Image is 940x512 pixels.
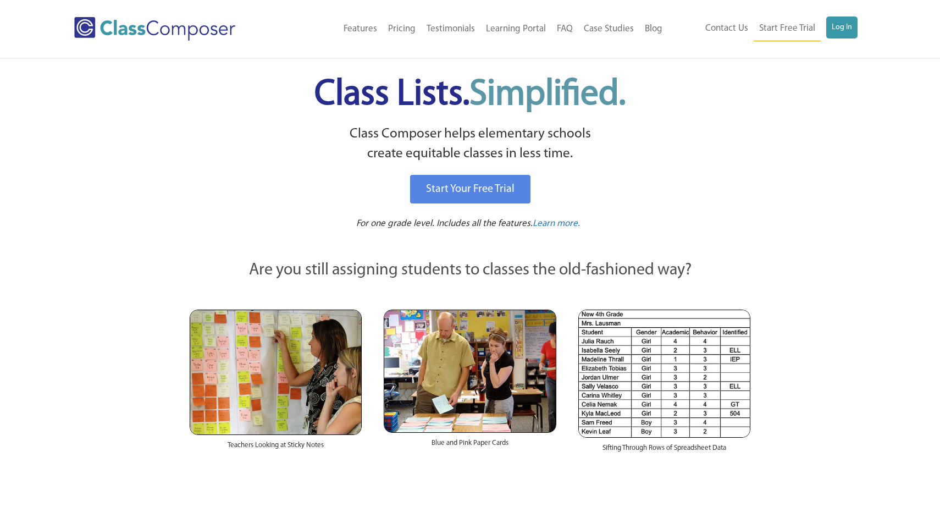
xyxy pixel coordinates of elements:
[356,219,533,228] span: For one grade level. Includes all the features.
[188,124,752,164] p: Class Composer helps elementary schools create equitable classes in less time.
[700,16,754,41] a: Contact Us
[384,310,556,432] img: Blue and Pink Paper Cards
[639,17,668,41] a: Blog
[280,17,668,41] nav: Header Menu
[74,17,235,41] img: Class Composer
[578,17,639,41] a: Case Studies
[338,17,383,41] a: Features
[421,17,480,41] a: Testimonials
[426,184,515,195] span: Start Your Free Trial
[533,219,580,228] span: Learn more.
[754,16,821,41] a: Start Free Trial
[384,433,556,459] div: Blue and Pink Paper Cards
[578,438,750,464] div: Sifting Through Rows of Spreadsheet Data
[383,17,421,41] a: Pricing
[533,217,580,231] a: Learn more.
[826,16,858,38] a: Log In
[314,77,626,113] span: Class Lists.
[190,435,362,461] div: Teachers Looking at Sticky Notes
[410,175,530,203] a: Start Your Free Trial
[668,16,858,41] nav: Header Menu
[469,77,626,113] span: Simplified.
[578,310,750,438] img: Spreadsheets
[551,17,578,41] a: FAQ
[190,258,750,283] p: Are you still assigning students to classes the old-fashioned way?
[190,310,362,435] img: Teachers Looking at Sticky Notes
[480,17,551,41] a: Learning Portal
